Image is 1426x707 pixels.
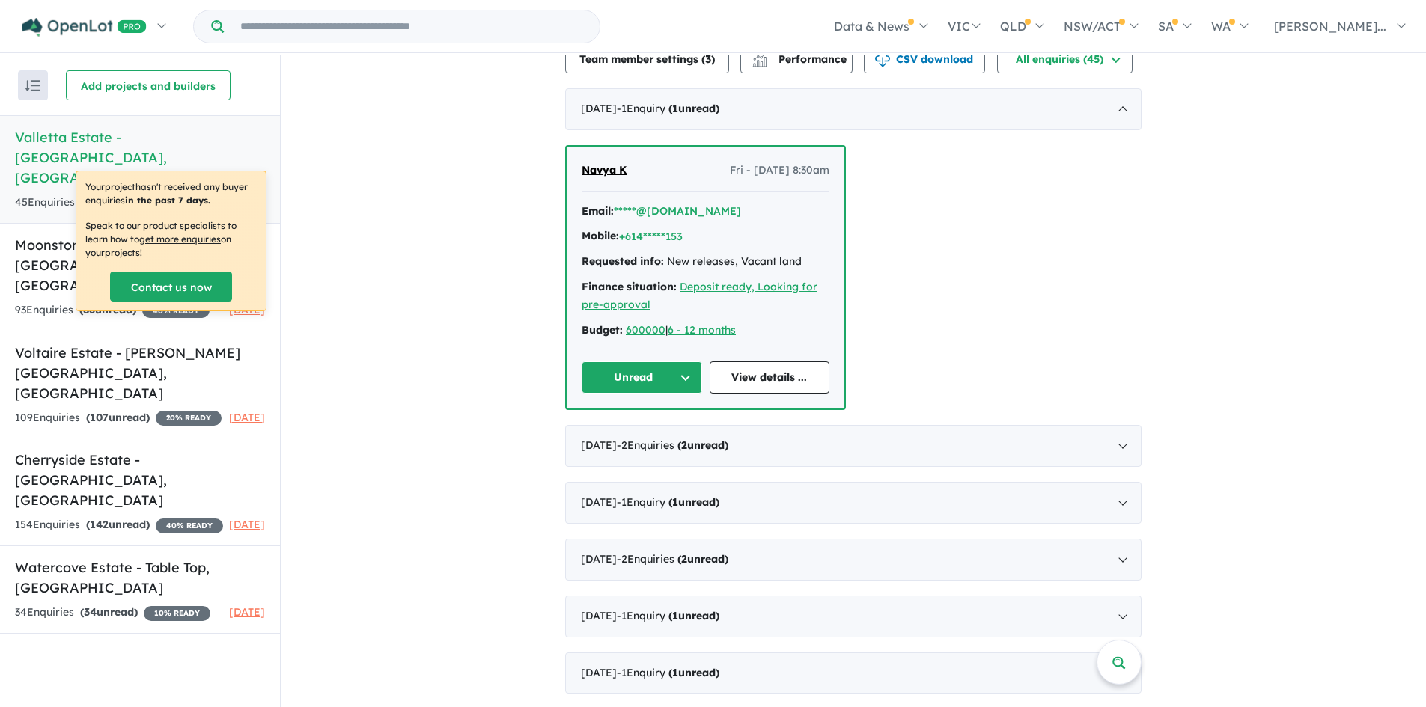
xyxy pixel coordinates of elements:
[15,235,265,296] h5: Moonstone Estate - [GEOGRAPHIC_DATA] , [GEOGRAPHIC_DATA]
[582,254,664,268] strong: Requested info:
[85,219,257,260] p: Speak to our product specialists to learn how to on your projects !
[730,162,829,180] span: Fri - [DATE] 8:30am
[617,495,719,509] span: - 1 Enquir y
[25,80,40,91] img: sort.svg
[582,204,614,218] strong: Email:
[705,52,711,66] span: 3
[864,43,985,73] button: CSV download
[997,43,1133,73] button: All enquiries (45)
[668,102,719,115] strong: ( unread)
[79,303,136,316] strong: ( unread)
[617,666,719,679] span: - 1 Enquir y
[229,518,265,531] span: [DATE]
[84,605,97,619] span: 34
[229,303,265,316] span: [DATE]
[710,361,830,394] a: View details ...
[672,609,678,622] span: 1
[582,361,702,394] button: Unread
[582,323,623,337] strong: Budget:
[875,52,890,67] img: download icon
[668,323,736,337] a: 6 - 12 months
[85,180,257,207] p: Your project hasn't received any buyer enquiries
[86,411,150,424] strong: ( unread)
[617,552,728,566] span: - 2 Enquir ies
[139,233,221,245] u: get more enquiries
[582,229,619,242] strong: Mobile:
[672,495,678,509] span: 1
[15,557,265,598] h5: Watercove Estate - Table Top , [GEOGRAPHIC_DATA]
[144,606,210,621] span: 10 % READY
[565,88,1142,130] div: [DATE]
[90,411,109,424] span: 107
[752,57,767,67] img: bar-chart.svg
[156,411,222,426] span: 20 % READY
[86,518,150,531] strong: ( unread)
[677,438,728,452] strong: ( unread)
[617,438,728,452] span: - 2 Enquir ies
[740,43,853,73] button: Performance
[672,102,678,115] span: 1
[582,280,677,293] strong: Finance situation:
[15,343,265,403] h5: Voltaire Estate - [PERSON_NAME][GEOGRAPHIC_DATA] , [GEOGRAPHIC_DATA]
[565,539,1142,581] div: [DATE]
[582,280,817,311] a: Deposit ready, Looking for pre-approval
[565,652,1142,694] div: [DATE]
[565,425,1142,467] div: [DATE]
[565,482,1142,524] div: [DATE]
[681,552,687,566] span: 2
[668,609,719,622] strong: ( unread)
[110,272,232,302] a: Contact us now
[582,162,627,180] a: Navya K
[15,127,265,188] h5: Valletta Estate - [GEOGRAPHIC_DATA] , [GEOGRAPHIC_DATA]
[565,596,1142,637] div: [DATE]
[227,10,597,43] input: Try estate name, suburb, builder or developer
[66,70,231,100] button: Add projects and builders
[617,102,719,115] span: - 1 Enquir y
[15,302,210,319] div: 93 Enquir ies
[15,409,222,427] div: 109 Enquir ies
[677,552,728,566] strong: ( unread)
[681,438,687,452] span: 2
[156,518,223,533] span: 40 % READY
[755,52,847,66] span: Performance
[15,450,265,510] h5: Cherryside Estate - [GEOGRAPHIC_DATA] , [GEOGRAPHIC_DATA]
[15,604,210,622] div: 34 Enquir ies
[83,303,95,316] span: 86
[15,516,223,534] div: 154 Enquir ies
[668,666,719,679] strong: ( unread)
[22,18,147,37] img: Openlot PRO Logo White
[229,605,265,619] span: [DATE]
[15,194,212,212] div: 45 Enquir ies
[617,609,719,622] span: - 1 Enquir y
[582,253,829,271] div: New releases, Vacant land
[125,195,210,206] b: in the past 7 days.
[668,495,719,509] strong: ( unread)
[582,163,627,177] span: Navya K
[229,411,265,424] span: [DATE]
[1274,19,1386,34] span: [PERSON_NAME]...
[565,43,729,73] button: Team member settings (3)
[672,666,678,679] span: 1
[80,605,138,619] strong: ( unread)
[90,518,109,531] span: 142
[626,323,665,337] a: 600000
[582,322,829,340] div: |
